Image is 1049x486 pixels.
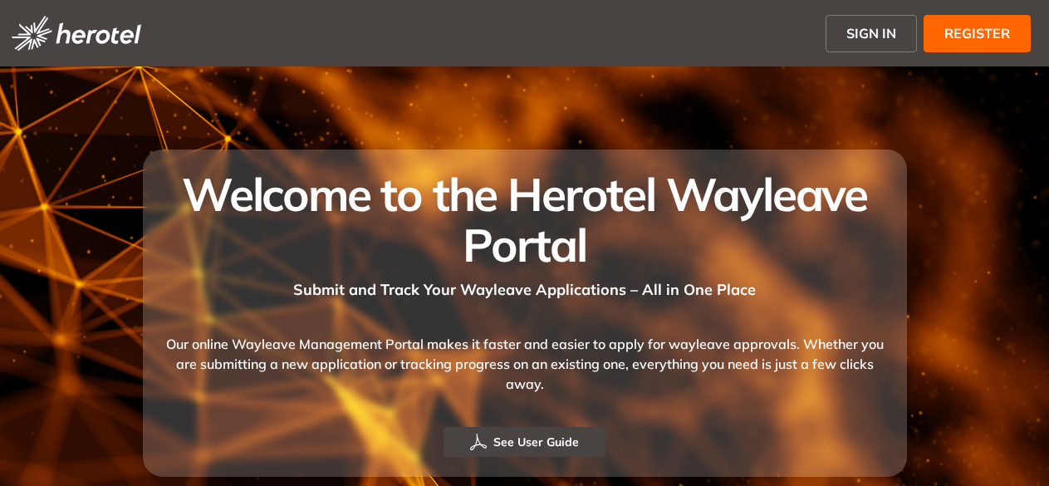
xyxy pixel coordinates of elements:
[924,15,1031,52] button: REGISTER
[12,16,141,51] img: logo
[444,427,605,457] button: See User Guide
[846,23,896,43] span: SIGN IN
[163,270,887,301] div: Submit and Track Your Wayleave Applications – All in One Place
[163,301,887,427] div: Our online Wayleave Management Portal makes it faster and easier to apply for wayleave approvals....
[182,165,867,273] span: Welcome to the Herotel Wayleave Portal
[944,23,1010,43] span: REGISTER
[826,15,917,52] button: SIGN IN
[493,433,579,451] span: See User Guide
